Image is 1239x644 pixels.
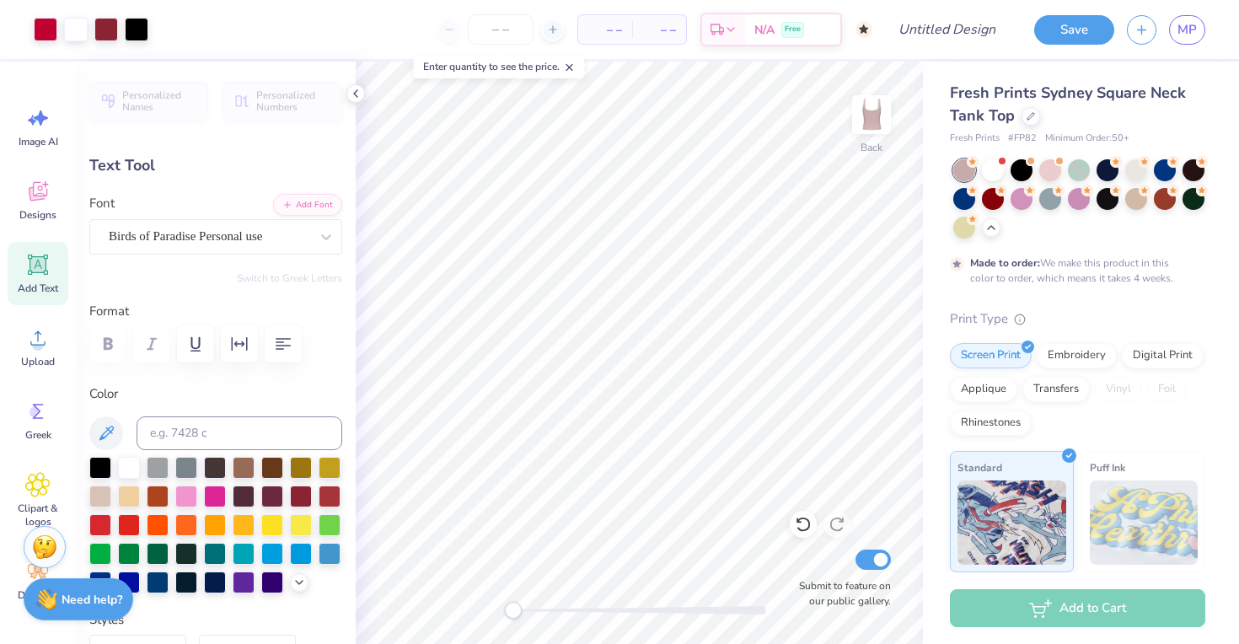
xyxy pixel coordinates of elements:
[21,355,55,368] span: Upload
[1022,377,1090,402] div: Transfers
[89,194,115,213] label: Font
[18,282,58,295] span: Add Text
[855,98,888,131] img: Back
[588,21,622,39] span: – –
[785,24,801,35] span: Free
[89,302,342,321] label: Format
[950,343,1032,368] div: Screen Print
[642,21,676,39] span: – –
[957,480,1066,565] img: Standard
[468,14,534,45] input: – –
[89,82,208,121] button: Personalized Names
[89,154,342,177] div: Text Tool
[970,255,1177,286] div: We make this product in this color to order, which means it takes 4 weeks.
[414,55,585,78] div: Enter quantity to see the price.
[256,89,332,113] span: Personalized Numbers
[1008,131,1037,146] span: # FP82
[861,140,882,155] div: Back
[970,256,1040,270] strong: Made to order:
[223,82,342,121] button: Personalized Numbers
[950,411,1032,436] div: Rhinestones
[10,502,66,529] span: Clipart & logos
[122,89,198,113] span: Personalized Names
[237,271,342,285] button: Switch to Greek Letters
[1090,459,1125,476] span: Puff Ink
[950,83,1186,126] span: Fresh Prints Sydney Square Neck Tank Top
[18,588,58,602] span: Decorate
[1034,15,1114,45] button: Save
[505,602,522,619] div: Accessibility label
[1177,20,1197,40] span: MP
[273,194,342,216] button: Add Font
[885,13,1009,46] input: Untitled Design
[25,428,51,442] span: Greek
[1169,15,1205,45] a: MP
[137,416,342,450] input: e.g. 7428 c
[1045,131,1129,146] span: Minimum Order: 50 +
[19,208,56,222] span: Designs
[957,459,1002,476] span: Standard
[1090,480,1199,565] img: Puff Ink
[950,377,1017,402] div: Applique
[62,592,122,608] strong: Need help?
[19,135,58,148] span: Image AI
[1147,377,1187,402] div: Foil
[1122,343,1204,368] div: Digital Print
[950,131,1000,146] span: Fresh Prints
[89,384,342,404] label: Color
[1037,343,1117,368] div: Embroidery
[754,21,775,39] span: N/A
[1095,377,1142,402] div: Vinyl
[950,309,1205,329] div: Print Type
[790,578,891,609] label: Submit to feature on our public gallery.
